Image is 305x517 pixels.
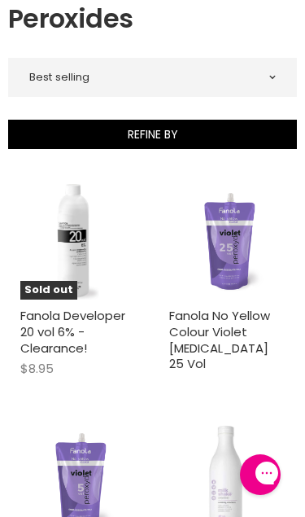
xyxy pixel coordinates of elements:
[20,307,125,356] a: Fanola Developer 20 vol 6% - Clearance!
[232,449,289,501] iframe: Gorgias live chat messenger
[8,120,297,149] button: Refine By
[58,184,99,300] img: Fanola Developer 20 vol 6% - Clearance!
[169,184,285,300] a: Fanola No Yellow Colour Violet Peroxide 25 Vol
[20,184,137,300] a: Fanola Developer 20 vol 6% - Clearance!Sold out
[169,307,270,372] a: Fanola No Yellow Colour Violet [MEDICAL_DATA] 25 Vol
[20,281,77,300] span: Sold out
[20,360,54,377] span: $8.95
[188,184,265,300] img: Fanola No Yellow Colour Violet Peroxide 25 Vol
